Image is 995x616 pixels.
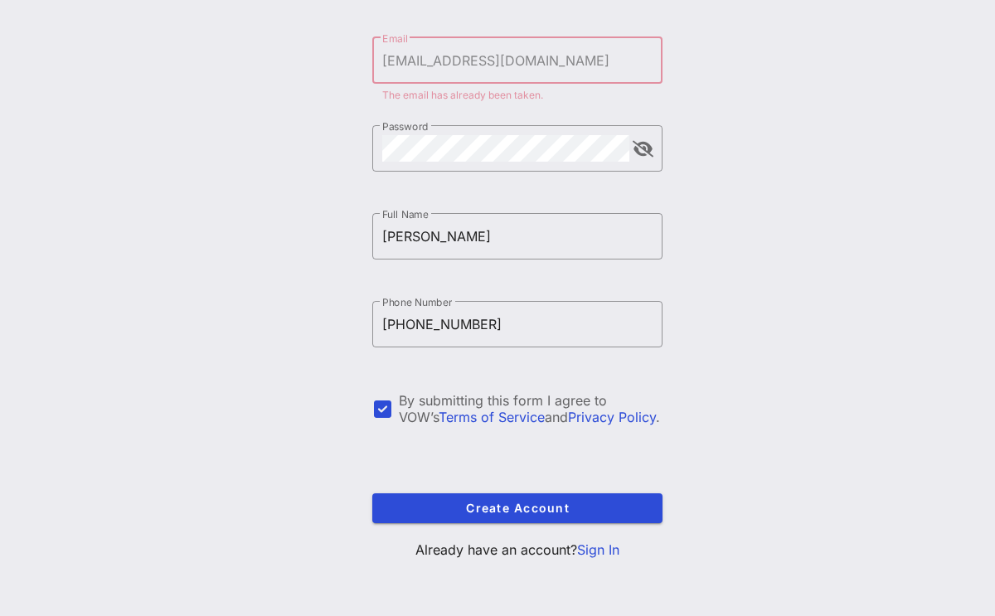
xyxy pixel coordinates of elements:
[372,493,663,523] button: Create Account
[382,32,408,45] label: Email
[577,541,619,558] a: Sign In
[568,409,656,425] a: Privacy Policy
[439,409,545,425] a: Terms of Service
[382,120,429,133] label: Password
[386,501,649,515] span: Create Account
[382,208,429,221] label: Full Name
[372,540,663,560] p: Already have an account?
[382,296,452,308] label: Phone Number
[399,392,663,425] div: By submitting this form I agree to VOW’s and .
[633,141,653,158] button: append icon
